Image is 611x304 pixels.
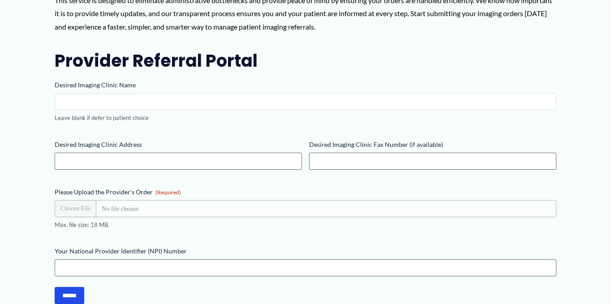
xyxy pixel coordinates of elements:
h2: Provider Referral Portal [55,50,556,72]
label: Desired Imaging Clinic Name [55,81,556,90]
div: Leave blank if defer to patient choice [55,114,556,122]
label: Your National Provider Identifier (NPI) Number [55,247,556,256]
span: Max. file size: 18 MB. [55,221,556,229]
label: Desired Imaging Clinic Fax Number (if available) [309,140,556,149]
label: Desired Imaging Clinic Address [55,140,302,149]
span: (Required) [155,189,181,196]
label: Please Upload the Provider's Order [55,188,556,197]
